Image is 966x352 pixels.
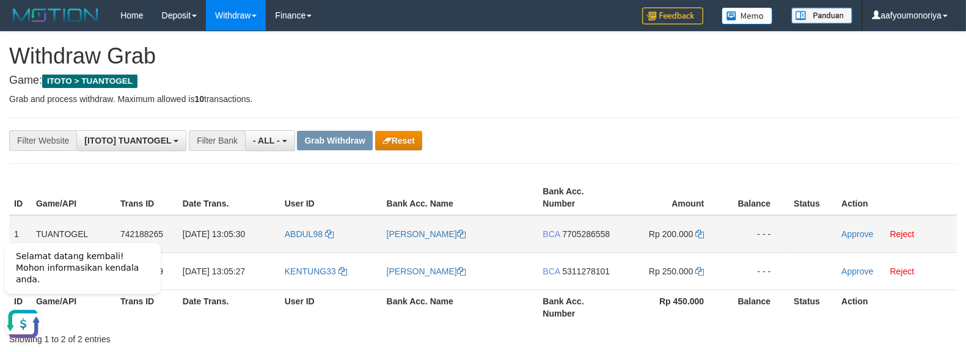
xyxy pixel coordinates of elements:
[9,328,393,345] div: Showing 1 to 2 of 2 entries
[285,229,334,239] a: ABDUL98
[9,93,957,105] p: Grab and process withdraw. Maximum allowed is transactions.
[836,290,957,324] th: Action
[9,6,102,24] img: MOTION_logo.png
[285,229,323,239] span: ABDUL98
[183,229,245,239] span: [DATE] 13:05:30
[9,215,31,253] td: 1
[890,266,915,276] a: Reject
[562,229,610,239] span: Copy 7705286558 to clipboard
[5,73,42,110] button: Open LiveChat chat widget
[695,266,704,276] a: Copy 250000 to clipboard
[722,290,789,324] th: Balance
[280,290,382,324] th: User ID
[382,290,538,324] th: Bank Acc. Name
[622,290,722,324] th: Rp 450.000
[841,229,873,239] a: Approve
[841,266,873,276] a: Approve
[791,7,852,24] img: panduan.png
[649,266,693,276] span: Rp 250.000
[245,130,295,151] button: - ALL -
[178,180,280,215] th: Date Trans.
[280,180,382,215] th: User ID
[9,130,76,151] div: Filter Website
[31,215,115,253] td: TUANTOGEL
[387,229,466,239] a: [PERSON_NAME]
[9,75,957,87] h4: Game:
[194,94,204,104] strong: 10
[562,266,610,276] span: Copy 5311278101 to clipboard
[189,130,245,151] div: Filter Bank
[538,180,622,215] th: Bank Acc. Number
[297,131,372,150] button: Grab Withdraw
[890,229,915,239] a: Reject
[722,252,789,290] td: - - -
[722,215,789,253] td: - - -
[543,229,560,239] span: BCA
[253,136,280,145] span: - ALL -
[789,180,836,215] th: Status
[642,7,703,24] img: Feedback.jpg
[387,266,466,276] a: [PERSON_NAME]
[543,266,560,276] span: BCA
[382,180,538,215] th: Bank Acc. Name
[183,266,245,276] span: [DATE] 13:05:27
[285,266,347,276] a: KENTUNG33
[722,180,789,215] th: Balance
[9,44,957,68] h1: Withdraw Grab
[178,290,280,324] th: Date Trans.
[722,7,773,24] img: Button%20Memo.svg
[789,290,836,324] th: Status
[76,130,186,151] button: [ITOTO] TUANTOGEL
[836,180,957,215] th: Action
[120,229,163,239] span: 742188265
[84,136,171,145] span: [ITOTO] TUANTOGEL
[9,180,31,215] th: ID
[31,180,115,215] th: Game/API
[115,180,178,215] th: Trans ID
[375,131,422,150] button: Reset
[16,19,139,52] span: Selamat datang kembali! Mohon informasikan kendala anda.
[649,229,693,239] span: Rp 200.000
[622,180,722,215] th: Amount
[538,290,622,324] th: Bank Acc. Number
[285,266,336,276] span: KENTUNG33
[695,229,704,239] a: Copy 200000 to clipboard
[42,75,137,88] span: ITOTO > TUANTOGEL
